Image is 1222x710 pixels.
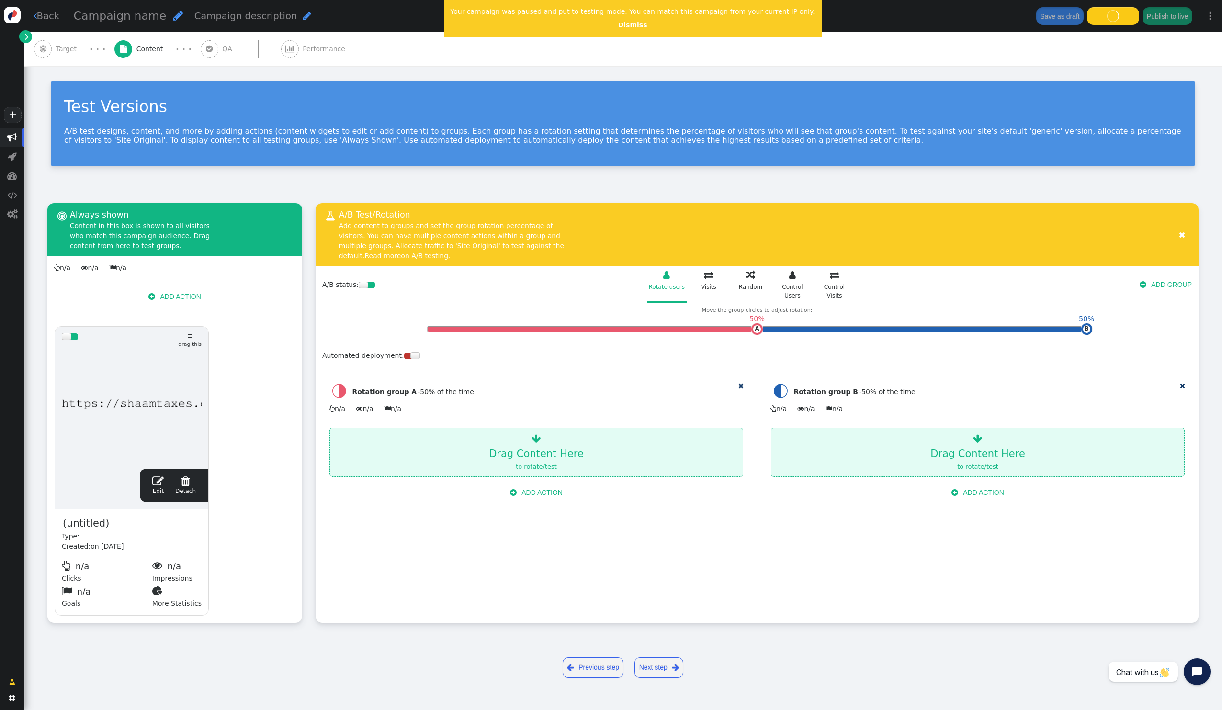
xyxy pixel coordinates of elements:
[738,381,744,391] a: 
[62,558,152,584] div: Clicks
[356,405,373,412] span: n/a
[70,210,129,219] span: Always shown
[120,45,127,53] span: 
[1180,381,1185,391] a: 
[90,43,105,56] div: · · ·
[774,283,811,300] div: Control Users
[175,475,196,494] span: Detach
[81,264,98,272] span: n/a
[326,208,339,225] span: 
[168,561,181,571] span: n/a
[7,190,17,200] span: 
[1199,2,1222,30] a: ⋮
[114,32,201,66] a:  Content · · ·
[1140,281,1146,288] span: 
[753,325,760,332] td: A
[787,462,1169,471] div: to rotate/test
[945,484,1011,501] button: ADD ACTION
[618,21,647,29] a: Dismiss
[503,484,569,501] button: ADD ACTION
[4,7,21,23] img: logo-icon.svg
[62,584,152,609] div: Goals
[81,264,88,271] span: 
[747,315,767,322] div: 50%
[351,387,418,398] span: Rotation group A
[316,344,427,367] div: Automated deployment:
[384,405,391,412] span: 
[689,268,728,303] a:  Visits
[563,657,624,678] a: Previous step
[9,695,15,701] span: 
[70,221,211,251] div: Content in this box is shown to all visitors who match this campaign audience. Drag content from ...
[7,209,17,219] span: 
[732,283,769,291] div: Random
[7,171,17,181] span: 
[62,561,73,571] span: 
[91,542,124,550] span: on [DATE]
[34,9,60,23] a: Back
[1076,315,1097,322] div: 50%
[34,11,37,21] span: 
[4,107,21,123] a: +
[830,271,839,280] span: 
[951,489,958,496] span: 
[136,44,167,54] span: Content
[647,268,687,303] a:  Rotate users
[176,43,192,56] div: · · ·
[74,9,167,23] span: Campaign name
[303,11,311,21] span: 
[815,268,854,303] a:  Control Visits
[8,152,17,161] span: 
[56,44,81,54] span: Target
[62,515,110,532] span: (untitled)
[339,221,575,261] div: Add content to groups and set the group rotation percentage of visitors. You can have multiple co...
[1083,325,1090,332] td: B
[826,405,832,412] span: 
[62,531,202,541] div: Type:
[1180,382,1185,389] span: 
[173,10,183,21] span: 
[303,44,349,54] span: Performance
[152,558,202,584] div: Impressions
[175,475,196,487] span: 
[731,268,770,303] a:  Random
[2,673,22,690] a: 
[826,405,843,412] span: n/a
[770,405,787,412] span: n/a
[178,334,202,347] span: drag this
[634,657,683,678] a: Next step
[206,45,213,53] span: 
[792,387,859,398] span: Rotation group B
[62,541,202,551] div: Created:
[40,45,46,53] span: 
[797,405,815,412] span: n/a
[356,405,362,412] span: 
[771,428,1184,476] div: Drag Content Here
[34,32,114,66] a:  Target · · ·
[1143,7,1192,24] button: Publish to live
[384,405,401,412] span: n/a
[532,434,541,444] span: 
[54,264,70,272] span: n/a
[1172,226,1192,243] button: 
[1133,276,1199,293] button: ADD GROUP
[152,561,165,571] span: 
[25,32,29,42] span: 
[773,268,813,303] a:  Control Users
[329,405,345,412] span: n/a
[648,283,685,291] div: Rotate users
[222,44,236,54] span: QA
[201,32,281,66] a:  QA
[663,271,670,280] span: 
[148,293,155,300] span: 
[1036,7,1084,24] button: Save as draft
[973,434,983,444] span: 
[175,475,196,495] a: Detach
[330,428,743,476] div: Drag Content Here
[704,271,713,280] span: 
[7,133,17,142] span: 
[57,208,70,225] span: 
[77,586,91,596] span: n/a
[1179,231,1185,239] span: 
[746,271,755,280] span: 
